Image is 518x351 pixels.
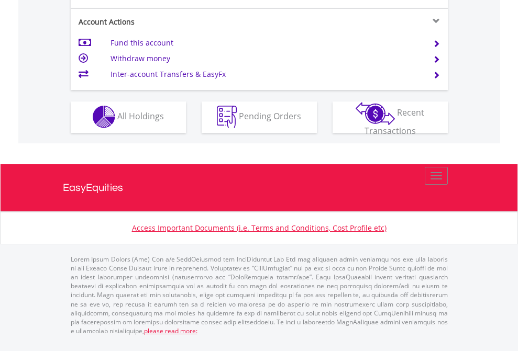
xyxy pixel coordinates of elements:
[144,326,197,335] a: please read more:
[217,106,237,128] img: pending_instructions-wht.png
[71,101,186,133] button: All Holdings
[71,255,448,335] p: Lorem Ipsum Dolors (Ame) Con a/e SeddOeiusmod tem InciDiduntut Lab Etd mag aliquaen admin veniamq...
[111,66,420,82] td: Inter-account Transfers & EasyFx
[117,110,164,122] span: All Holdings
[71,17,259,27] div: Account Actions
[111,35,420,51] td: Fund this account
[111,51,420,66] td: Withdraw money
[63,164,456,211] a: EasyEquities
[365,107,425,137] span: Recent Transactions
[93,106,115,128] img: holdings-wht.png
[333,101,448,133] button: Recent Transactions
[132,223,387,233] a: Access Important Documents (i.e. Terms and Conditions, Cost Profile etc)
[202,101,317,133] button: Pending Orders
[239,110,301,122] span: Pending Orders
[356,102,395,125] img: transactions-zar-wht.png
